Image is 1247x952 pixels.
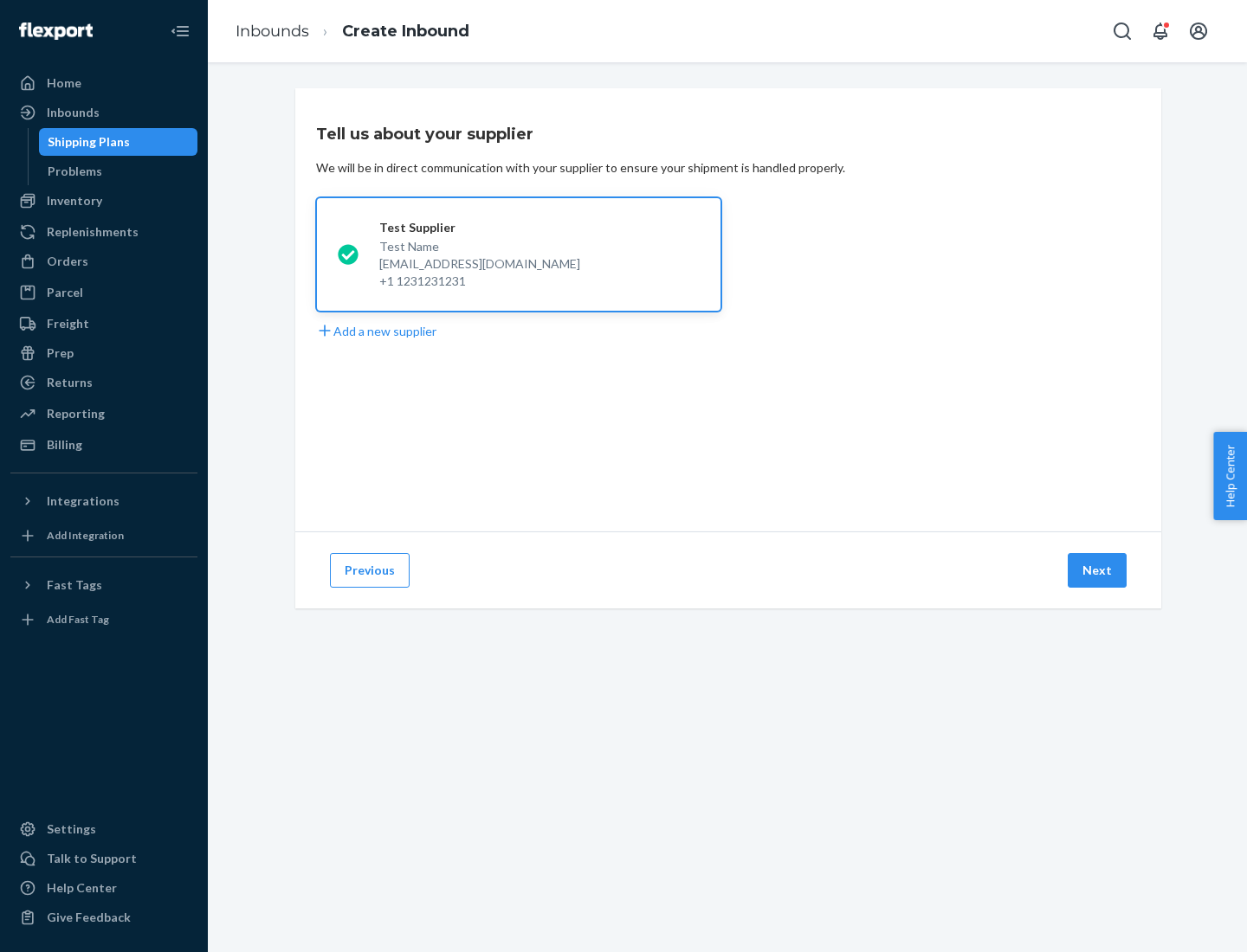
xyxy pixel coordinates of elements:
button: Open Search Box [1105,14,1140,48]
a: Talk to Support [10,845,197,872]
div: Inbounds [47,104,100,121]
div: Integrations [47,492,120,510]
button: Next [1068,553,1127,588]
a: Replenishments [10,218,197,246]
a: Orders [10,248,197,275]
a: Inbounds [10,99,197,126]
button: Fast Tags [10,571,197,599]
div: Billing [47,436,82,453]
div: Talk to Support [47,850,137,867]
a: Returns [10,369,197,396]
img: Flexport logo [19,23,93,40]
button: Open account menu [1181,14,1216,48]
a: Prep [10,339,197,367]
button: Help Center [1213,432,1247,520]
a: Inbounds [236,22,309,41]
a: Shipping Plans [39,128,198,156]
div: Freight [47,315,89,332]
a: Help Center [10,874,197,902]
a: Add Fast Tag [10,606,197,634]
button: Open notifications [1143,14,1178,48]
div: Problems [48,163,102,180]
ol: breadcrumbs [222,6,483,57]
div: Parcel [47,284,83,301]
a: Home [10,69,197,97]
div: Add Fast Tag [47,612,109,627]
div: Returns [47,374,93,391]
a: Reporting [10,400,197,428]
button: Integrations [10,487,197,515]
div: Home [47,74,81,92]
div: Fast Tags [47,576,102,594]
div: Prep [47,344,74,362]
div: Add Integration [47,528,124,543]
a: Parcel [10,279,197,306]
div: Shipping Plans [48,133,130,151]
a: Settings [10,815,197,843]
div: We will be in direct communication with your supplier to ensure your shipment is handled properly. [316,159,845,177]
div: Inventory [47,192,102,209]
a: Billing [10,431,197,459]
button: Previous [330,553,410,588]
div: Orders [47,253,88,270]
div: Reporting [47,405,105,422]
a: Problems [39,158,198,185]
a: Create Inbound [342,22,469,41]
div: Help Center [47,879,117,897]
button: Give Feedback [10,904,197,931]
button: Close Navigation [163,14,197,48]
div: Give Feedback [47,909,131,926]
div: Replenishments [47,223,139,241]
a: Freight [10,310,197,338]
div: Settings [47,820,96,838]
button: Add a new supplier [316,322,436,340]
a: Add Integration [10,522,197,550]
a: Inventory [10,187,197,215]
h3: Tell us about your supplier [316,123,533,145]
